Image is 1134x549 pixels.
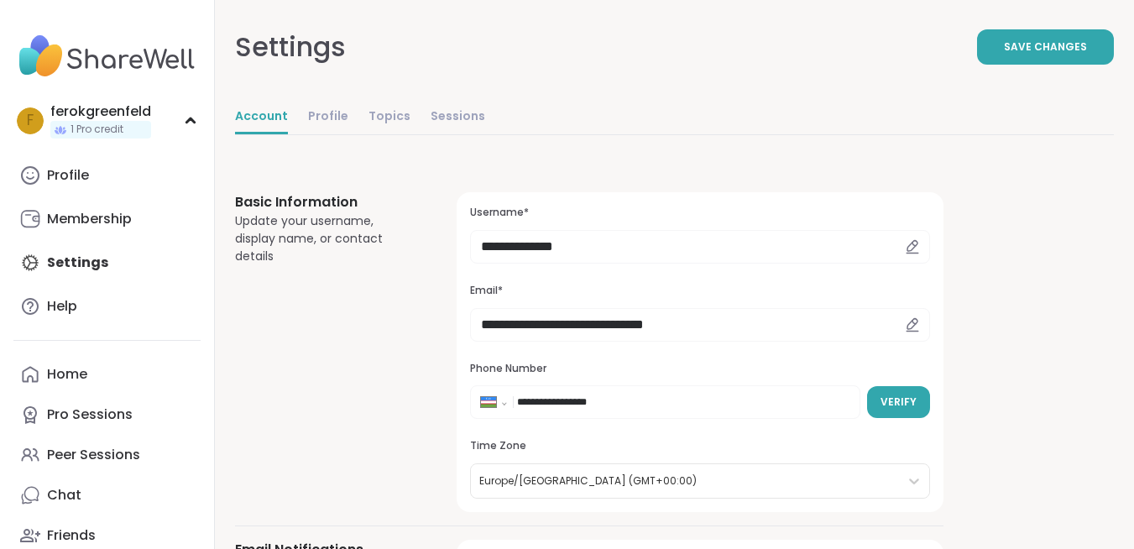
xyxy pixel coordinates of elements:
h3: Time Zone [470,439,930,453]
h3: Phone Number [470,362,930,376]
div: Pro Sessions [47,405,133,424]
a: Membership [13,199,201,239]
a: Help [13,286,201,327]
a: Topics [368,101,410,134]
div: Friends [47,526,96,545]
a: Pro Sessions [13,395,201,435]
div: ferokgreenfeld [50,102,151,121]
div: Update your username, display name, or contact details [235,212,416,265]
div: Home [47,365,87,384]
a: Peer Sessions [13,435,201,475]
a: Sessions [431,101,485,134]
span: Save Changes [1004,39,1087,55]
div: Profile [47,166,89,185]
button: Save Changes [977,29,1114,65]
h3: Username* [470,206,930,220]
span: f [27,110,34,132]
h3: Basic Information [235,192,416,212]
a: Account [235,101,288,134]
div: Settings [235,27,346,67]
h3: Email* [470,284,930,298]
span: 1 Pro credit [71,123,123,137]
div: Membership [47,210,132,228]
a: Home [13,354,201,395]
a: Profile [308,101,348,134]
div: Peer Sessions [47,446,140,464]
img: ShareWell Nav Logo [13,27,201,86]
button: Verify [867,386,930,418]
div: Help [47,297,77,316]
a: Profile [13,155,201,196]
a: Chat [13,475,201,515]
span: Verify [881,395,917,410]
div: Chat [47,486,81,505]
